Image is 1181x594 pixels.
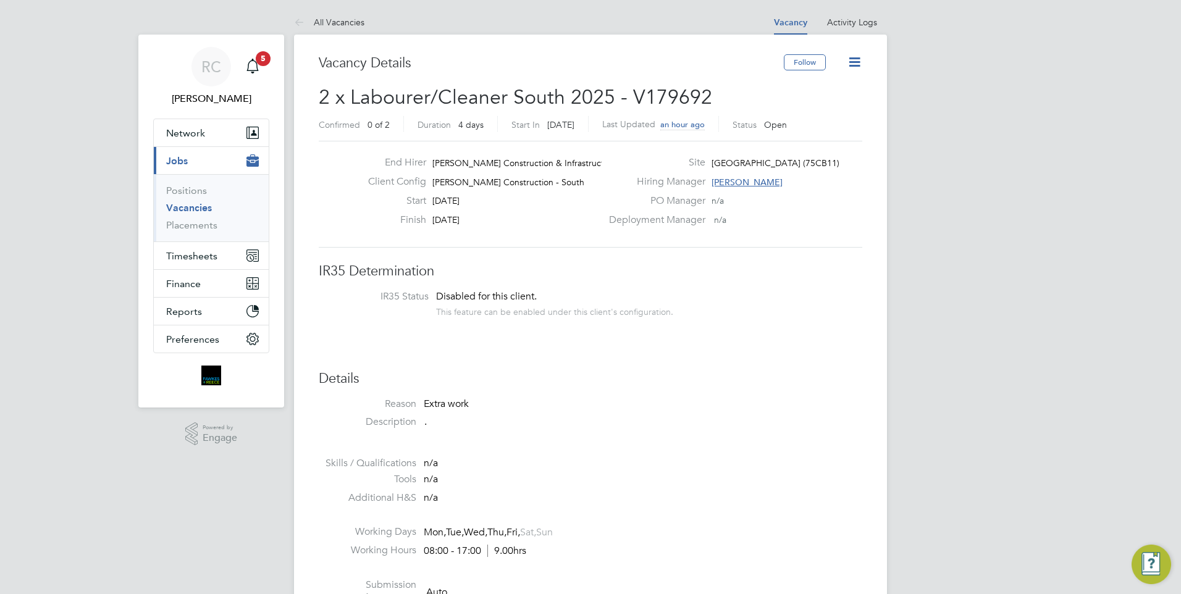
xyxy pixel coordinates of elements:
a: Powered byEngage [185,422,238,446]
label: Confirmed [319,119,360,130]
span: an hour ago [660,119,705,130]
span: 5 [256,51,271,66]
label: Additional H&S [319,492,416,504]
label: IR35 Status [331,290,429,303]
span: [DATE] [432,214,460,225]
span: [PERSON_NAME] Construction & Infrastruct… [432,157,613,169]
span: Sun [536,526,553,538]
label: End Hirer [358,156,426,169]
span: Network [166,127,205,139]
label: Status [733,119,757,130]
span: Wed, [464,526,487,538]
span: [PERSON_NAME] Construction - South [432,177,584,188]
span: Robyn Clarke [153,91,269,106]
button: Engage Resource Center [1132,545,1171,584]
span: Sat, [520,526,536,538]
span: Preferences [166,333,219,345]
span: Powered by [203,422,237,433]
span: Mon, [424,526,446,538]
button: Timesheets [154,242,269,269]
span: 4 days [458,119,484,130]
span: Engage [203,433,237,443]
a: Activity Logs [827,17,877,28]
span: Timesheets [166,250,217,262]
label: PO Manager [602,195,705,207]
span: Jobs [166,155,188,167]
label: Description [319,416,416,429]
label: Duration [418,119,451,130]
label: Skills / Qualifications [319,457,416,470]
nav: Main navigation [138,35,284,408]
span: n/a [424,457,438,469]
p: . [424,416,862,429]
span: Open [764,119,787,130]
span: [PERSON_NAME] [712,177,783,188]
button: Jobs [154,147,269,174]
span: 2 x Labourer/Cleaner South 2025 - V179692 [319,85,712,109]
div: 08:00 - 17:00 [424,545,526,558]
span: [DATE] [432,195,460,206]
span: Disabled for this client. [436,290,537,303]
label: Tools [319,473,416,486]
span: Extra work [424,398,469,410]
div: This feature can be enabled under this client's configuration. [436,303,673,317]
span: RC [201,59,221,75]
button: Follow [784,54,826,70]
span: n/a [424,492,438,504]
button: Network [154,119,269,146]
span: [DATE] [547,119,574,130]
span: [GEOGRAPHIC_DATA] (75CB11) [712,157,839,169]
label: Working Hours [319,544,416,557]
button: Preferences [154,325,269,353]
a: All Vacancies [294,17,364,28]
span: Tue, [446,526,464,538]
label: Start In [511,119,540,130]
label: Site [602,156,705,169]
span: Fri, [506,526,520,538]
button: Finance [154,270,269,297]
label: Deployment Manager [602,214,705,227]
span: n/a [424,473,438,485]
label: Client Config [358,175,426,188]
span: 0 of 2 [368,119,390,130]
span: Finance [166,278,201,290]
a: Go to home page [153,366,269,385]
h3: Details [319,370,862,388]
label: Last Updated [602,119,655,130]
h3: IR35 Determination [319,262,862,280]
label: Working Days [319,525,416,538]
a: Placements [166,219,217,231]
img: bromak-logo-retina.png [201,366,221,385]
a: Vacancies [166,202,212,214]
span: 9.00hrs [487,545,526,557]
a: 5 [240,47,265,86]
label: Hiring Manager [602,175,705,188]
label: Start [358,195,426,207]
h3: Vacancy Details [319,54,784,72]
label: Finish [358,214,426,227]
button: Reports [154,298,269,325]
a: RC[PERSON_NAME] [153,47,269,106]
a: Positions [166,185,207,196]
span: n/a [714,214,726,225]
div: Jobs [154,174,269,241]
span: n/a [712,195,724,206]
span: Thu, [487,526,506,538]
span: Reports [166,306,202,317]
label: Reason [319,398,416,411]
a: Vacancy [774,17,807,28]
